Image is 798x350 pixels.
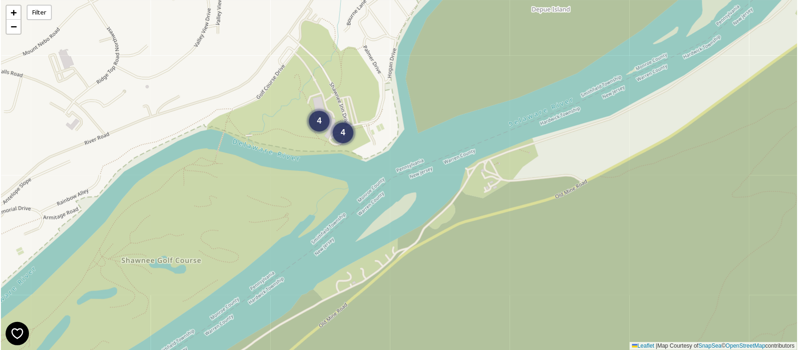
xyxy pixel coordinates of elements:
span: 4 [317,116,322,125]
div: Map Courtesy of © contributors [630,342,797,350]
a: OpenStreetMap [726,343,766,349]
a: Zoom in [7,6,21,20]
a: SnapSea [698,343,721,349]
div: 4 [333,123,353,143]
span: − [11,21,17,32]
span: | [656,343,657,349]
a: Zoom out [7,20,21,34]
a: Leaflet [632,343,654,349]
span: + [11,7,17,18]
div: 4 [309,111,330,131]
span: 4 [341,128,345,137]
div: Filter [27,5,52,20]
